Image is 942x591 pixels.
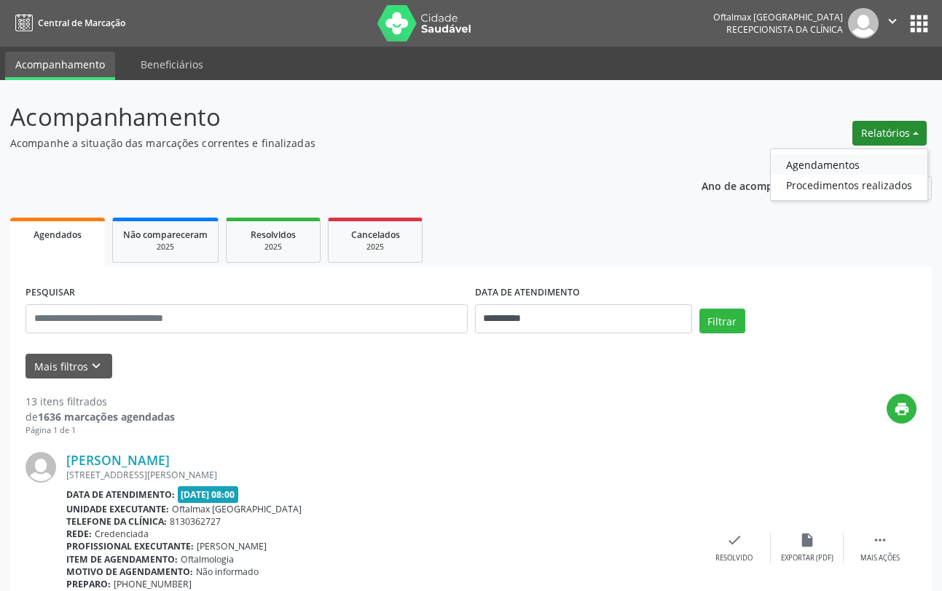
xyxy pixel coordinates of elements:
span: Não informado [196,566,259,578]
span: [PERSON_NAME] [197,540,267,552]
img: img [848,8,879,39]
a: Central de Marcação [10,11,125,35]
div: Oftalmax [GEOGRAPHIC_DATA] [713,11,843,23]
a: Procedimentos realizados [771,175,927,195]
i: keyboard_arrow_down [88,358,104,374]
label: PESQUISAR [25,282,75,304]
img: img [25,452,56,483]
b: Data de atendimento: [66,488,175,501]
a: Beneficiários [130,52,213,77]
p: Ano de acompanhamento [702,176,831,194]
a: [PERSON_NAME] [66,452,170,468]
button:  [879,8,906,39]
p: Acompanhe a situação das marcações correntes e finalizadas [10,135,656,151]
div: 13 itens filtrados [25,394,175,409]
button: Relatórios [852,121,927,146]
b: Preparo: [66,578,111,590]
i: print [894,401,910,417]
button: Filtrar [699,309,745,333]
i: check [726,532,742,548]
span: Credenciada [95,528,149,540]
span: Cancelados [351,229,400,241]
div: 2025 [237,242,310,253]
p: Acompanhamento [10,99,656,135]
b: Item de agendamento: [66,553,178,566]
b: Motivo de agendamento: [66,566,193,578]
b: Unidade executante: [66,503,169,515]
span: Oftalmologia [181,553,234,566]
a: Agendamentos [771,154,927,175]
div: 2025 [339,242,412,253]
b: Telefone da clínica: [66,515,167,528]
label: DATA DE ATENDIMENTO [475,282,580,304]
i: insert_drive_file [799,532,815,548]
span: 8130362727 [170,515,221,528]
button: apps [906,11,932,36]
button: Mais filtroskeyboard_arrow_down [25,354,112,379]
span: [PHONE_NUMBER] [114,578,192,590]
div: 2025 [123,242,208,253]
button: print [887,394,917,424]
ul: Relatórios [770,148,928,201]
span: Recepcionista da clínica [726,23,843,36]
span: Oftalmax [GEOGRAPHIC_DATA] [172,503,302,515]
div: de [25,409,175,424]
div: [STREET_ADDRESS][PERSON_NAME] [66,469,698,481]
strong: 1636 marcações agendadas [38,410,175,424]
i:  [872,532,888,548]
div: Mais ações [860,553,900,563]
div: Exportar (PDF) [781,553,833,563]
span: Agendados [34,229,82,241]
div: Resolvido [715,553,753,563]
b: Rede: [66,528,92,540]
span: Não compareceram [123,229,208,241]
span: Central de Marcação [38,17,125,29]
span: Resolvidos [251,229,296,241]
a: Acompanhamento [5,52,115,80]
b: Profissional executante: [66,540,194,552]
i:  [884,13,900,29]
span: [DATE] 08:00 [178,486,239,503]
div: Página 1 de 1 [25,424,175,437]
